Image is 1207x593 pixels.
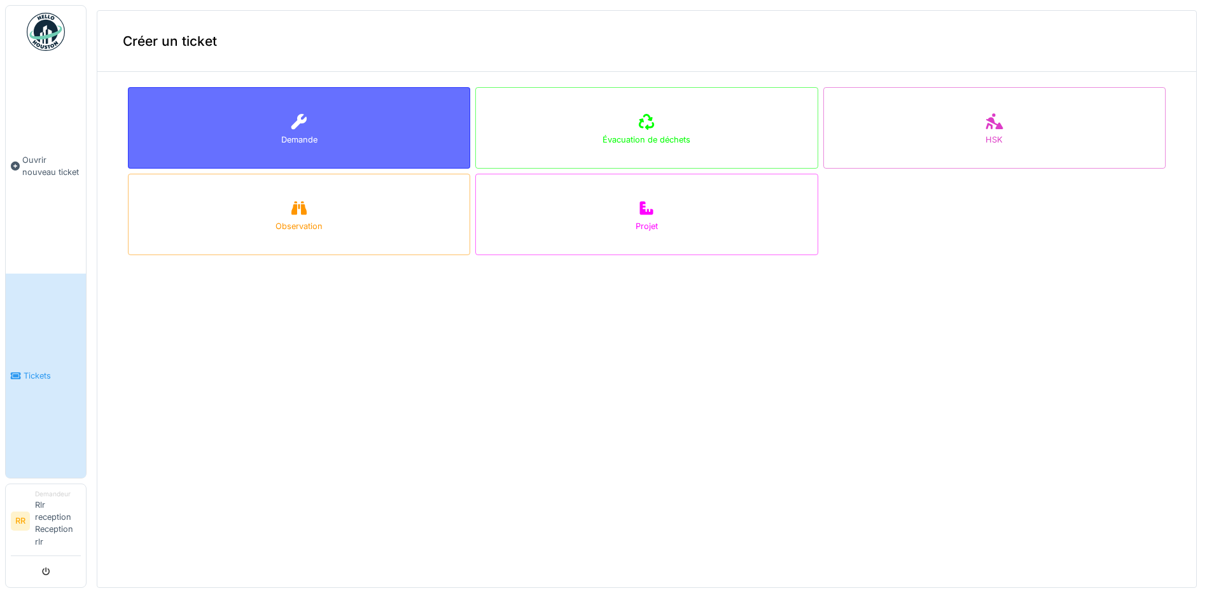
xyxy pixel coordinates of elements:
[6,274,86,477] a: Tickets
[11,489,81,556] a: RR DemandeurRlr reception Reception rlr
[97,11,1196,72] div: Créer un ticket
[35,489,81,553] li: Rlr reception Reception rlr
[6,58,86,274] a: Ouvrir nouveau ticket
[27,13,65,51] img: Badge_color-CXgf-gQk.svg
[636,220,658,232] div: Projet
[603,134,690,146] div: Évacuation de déchets
[276,220,323,232] div: Observation
[35,489,81,499] div: Demandeur
[24,370,81,382] span: Tickets
[281,134,317,146] div: Demande
[22,154,81,178] span: Ouvrir nouveau ticket
[11,512,30,531] li: RR
[986,134,1003,146] div: HSK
